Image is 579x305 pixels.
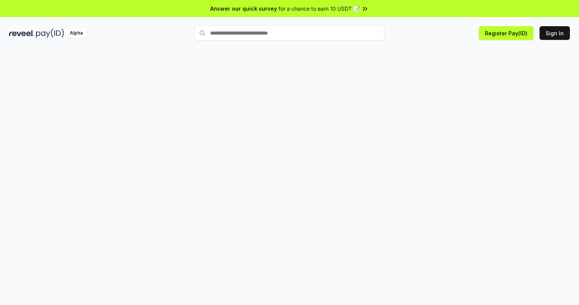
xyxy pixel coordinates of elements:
[479,26,533,40] button: Register Pay(ID)
[210,5,277,13] span: Answer our quick survey
[9,28,35,38] img: reveel_dark
[66,28,87,38] div: Alpha
[540,26,570,40] button: Sign In
[36,28,64,38] img: pay_id
[278,5,360,13] span: for a chance to earn 10 USDT 📝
